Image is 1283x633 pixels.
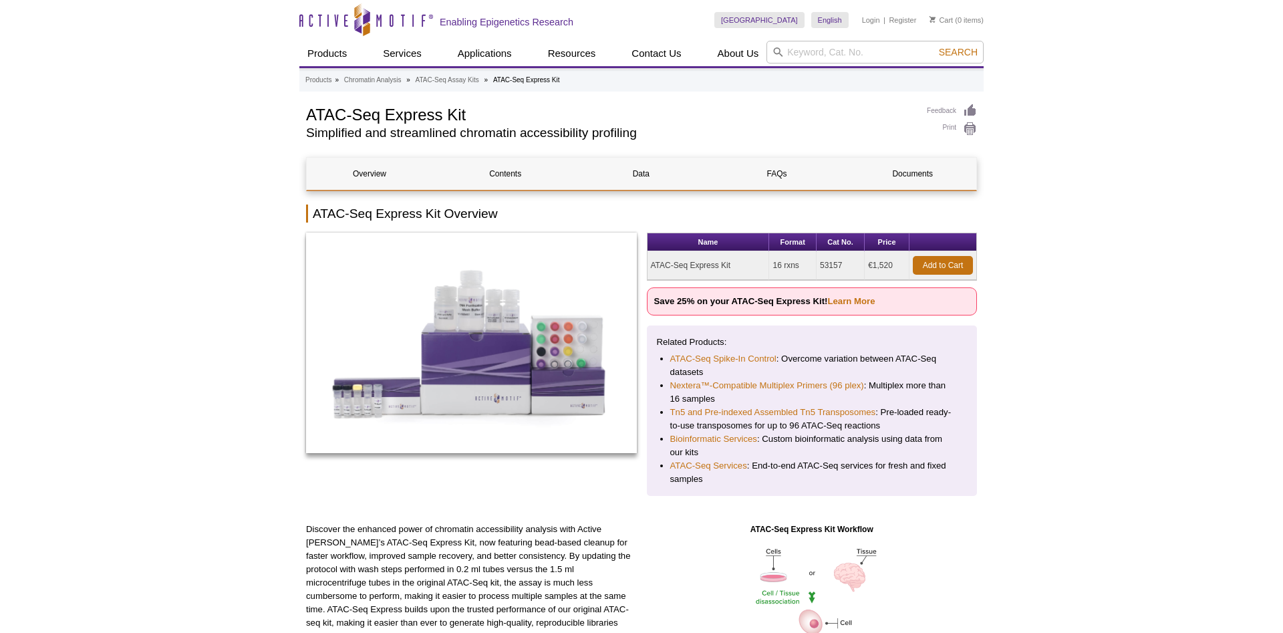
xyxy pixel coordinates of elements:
li: : Pre-loaded ready-to-use transposomes for up to 96 ATAC-Seq reactions [670,406,954,432]
h2: Simplified and streamlined chromatin accessibility profiling [306,127,913,139]
a: Contact Us [623,41,689,66]
li: ATAC-Seq Express Kit [493,76,560,84]
td: €1,520 [865,251,909,280]
a: Applications [450,41,520,66]
td: 16 rxns [769,251,817,280]
li: : End-to-end ATAC-Seq services for fresh and fixed samples [670,459,954,486]
li: » [406,76,410,84]
a: Nextera™-Compatible Multiplex Primers (96 plex) [670,379,864,392]
a: Feedback [927,104,977,118]
a: ATAC-Seq Assay Kits [416,74,479,86]
li: » [484,76,488,84]
input: Keyword, Cat. No. [766,41,984,64]
button: Search [935,46,982,58]
td: ATAC-Seq Express Kit [648,251,770,280]
a: Documents [850,158,976,190]
a: English [811,12,849,28]
a: Services [375,41,430,66]
a: Print [927,122,977,136]
li: : Overcome variation between ATAC-Seq datasets [670,352,954,379]
a: Cart [930,15,953,25]
h2: ATAC-Seq Express Kit Overview [306,205,977,223]
th: Format [769,233,817,251]
a: FAQs [714,158,840,190]
td: 53157 [817,251,865,280]
a: Login [862,15,880,25]
img: ATAC-Seq Express Kit [306,233,637,453]
a: Resources [540,41,604,66]
a: Products [305,74,331,86]
li: : Custom bioinformatic analysis using data from our kits [670,432,954,459]
p: Related Products: [657,336,968,349]
h2: Enabling Epigenetics Research [440,16,573,28]
a: Products [299,41,355,66]
a: Bioinformatic Services [670,432,757,446]
span: Search [939,47,978,57]
a: Contents [442,158,568,190]
a: Tn5 and Pre-indexed Assembled Tn5 Transposomes [670,406,876,419]
li: | [883,12,885,28]
li: : Multiplex more than 16 samples [670,379,954,406]
strong: Save 25% on your ATAC-Seq Express Kit! [654,296,875,306]
li: (0 items) [930,12,984,28]
a: ATAC-Seq Spike-In Control [670,352,776,366]
a: About Us [710,41,767,66]
strong: ATAC-Seq Express Kit Workflow [750,525,873,534]
th: Price [865,233,909,251]
a: Add to Cart [913,256,973,275]
a: Overview [307,158,432,190]
a: Register [889,15,916,25]
a: [GEOGRAPHIC_DATA] [714,12,805,28]
a: ATAC-Seq Services [670,459,747,473]
h1: ATAC-Seq Express Kit [306,104,913,124]
img: Your Cart [930,16,936,23]
li: » [335,76,339,84]
a: Learn More [827,296,875,306]
th: Cat No. [817,233,865,251]
th: Name [648,233,770,251]
a: Chromatin Analysis [344,74,402,86]
a: Data [578,158,704,190]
